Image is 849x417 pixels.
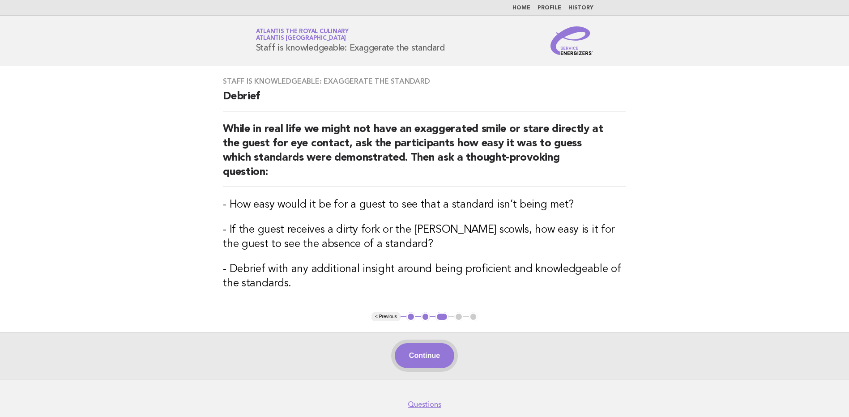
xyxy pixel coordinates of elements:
h3: - How easy would it be for a guest to see that a standard isn’t being met? [223,198,626,212]
a: History [568,5,593,11]
a: Home [512,5,530,11]
span: Atlantis [GEOGRAPHIC_DATA] [256,36,346,42]
h3: Staff is knowledgeable: Exaggerate the standard [223,77,626,86]
button: 2 [421,312,430,321]
a: Profile [538,5,561,11]
a: Atlantis the Royal CulinaryAtlantis [GEOGRAPHIC_DATA] [256,29,349,41]
button: < Previous [371,312,401,321]
h2: While in real life we might not have an exaggerated smile or stare directly at the guest for eye ... [223,122,626,187]
button: 3 [435,312,448,321]
h2: Debrief [223,89,626,111]
button: 1 [406,312,415,321]
h3: - Debrief with any additional insight around being proficient and knowledgeable of the standards. [223,262,626,291]
h3: - If the guest receives a dirty fork or the [PERSON_NAME] scowls, how easy is it for the guest to... [223,223,626,251]
a: Questions [408,400,441,409]
img: Service Energizers [550,26,593,55]
h1: Staff is knowledgeable: Exaggerate the standard [256,29,445,52]
button: Continue [395,343,454,368]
